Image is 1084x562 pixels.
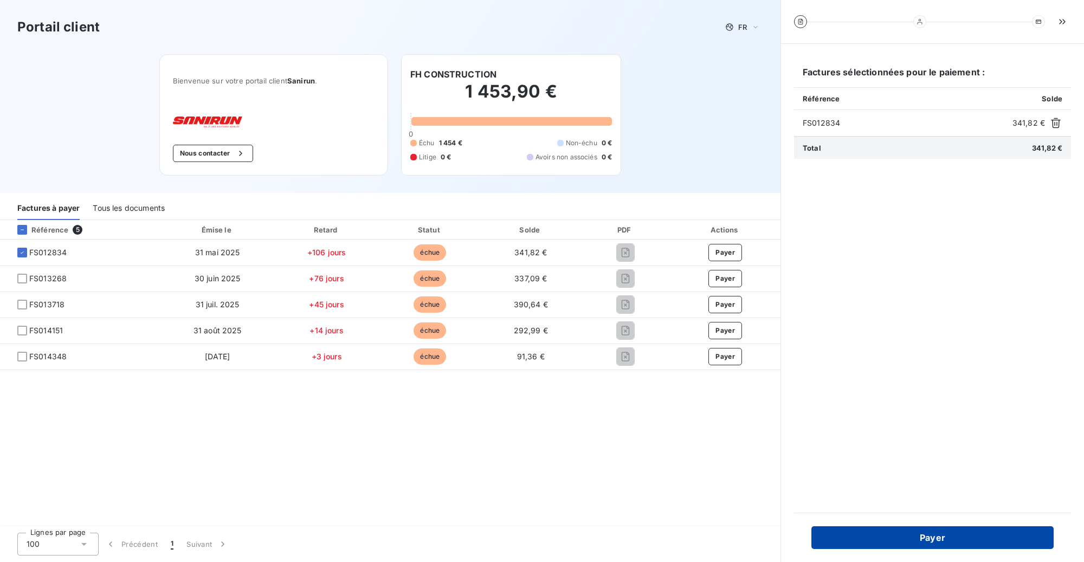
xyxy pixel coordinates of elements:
[17,17,100,37] h3: Portail client
[738,23,747,31] span: FR
[93,197,165,220] div: Tous les documents
[276,224,377,235] div: Retard
[672,224,778,235] div: Actions
[171,539,173,550] span: 1
[439,138,462,148] span: 1 454 €
[17,197,80,220] div: Factures à payer
[163,224,272,235] div: Émise le
[602,152,612,162] span: 0 €
[195,248,240,257] span: 31 mai 2025
[29,325,63,336] span: FS014151
[29,273,67,284] span: FS013268
[312,352,342,361] span: +3 jours
[708,270,742,287] button: Payer
[309,300,344,309] span: +45 jours
[419,152,436,162] span: Litige
[9,225,68,235] div: Référence
[803,144,821,152] span: Total
[583,224,668,235] div: PDF
[708,296,742,313] button: Payer
[173,117,242,127] img: Company logo
[514,300,548,309] span: 390,64 €
[1012,118,1045,128] span: 341,82 €
[514,326,548,335] span: 292,99 €
[708,322,742,339] button: Payer
[419,138,435,148] span: Échu
[307,248,346,257] span: +106 jours
[803,118,1008,128] span: FS012834
[414,244,446,261] span: échue
[811,526,1054,549] button: Payer
[708,244,742,261] button: Payer
[193,326,242,335] span: 31 août 2025
[483,224,578,235] div: Solde
[73,225,82,235] span: 5
[195,274,241,283] span: 30 juin 2025
[180,533,235,555] button: Suivant
[196,300,240,309] span: 31 juil. 2025
[29,247,67,258] span: FS012834
[566,138,597,148] span: Non-échu
[708,348,742,365] button: Payer
[414,348,446,365] span: échue
[414,270,446,287] span: échue
[803,94,840,103] span: Référence
[1042,94,1062,103] span: Solde
[602,138,612,148] span: 0 €
[410,81,612,113] h2: 1 453,90 €
[381,224,479,235] div: Statut
[517,352,545,361] span: 91,36 €
[794,66,1071,87] h6: Factures sélectionnées pour le paiement :
[414,322,446,339] span: échue
[441,152,451,162] span: 0 €
[414,296,446,313] span: échue
[514,274,547,283] span: 337,09 €
[287,76,315,85] span: Sanirun
[29,351,67,362] span: FS014348
[309,326,343,335] span: +14 jours
[27,539,40,550] span: 100
[514,248,547,257] span: 341,82 €
[205,352,230,361] span: [DATE]
[29,299,64,310] span: FS013718
[535,152,597,162] span: Avoirs non associés
[173,145,253,162] button: Nous contacter
[409,130,413,138] span: 0
[410,68,496,81] h6: FH CONSTRUCTION
[164,533,180,555] button: 1
[1032,144,1062,152] span: 341,82 €
[99,533,164,555] button: Précédent
[173,76,375,85] span: Bienvenue sur votre portail client .
[309,274,344,283] span: +76 jours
